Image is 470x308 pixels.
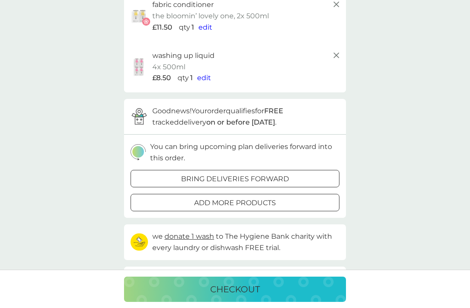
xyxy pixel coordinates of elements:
span: donate 1 wash [164,232,214,240]
button: add more products [131,194,339,211]
span: edit [197,74,211,82]
strong: FREE [264,107,283,115]
span: edit [198,23,212,31]
p: You can bring upcoming plan deliveries forward into this order. [150,141,339,163]
img: delivery-schedule.svg [131,144,146,160]
p: we to The Hygiene Bank charity with every laundry or dishwash FREE trial. [152,231,339,253]
p: 1 [191,22,194,33]
p: checkout [210,282,260,296]
p: add more products [194,197,276,209]
button: checkout [124,277,346,302]
p: the bloomin’ lovely one, 2x 500ml [152,10,269,22]
span: £8.50 [152,72,171,84]
p: qty [179,22,190,33]
strong: on or before [DATE] [206,118,275,126]
button: edit [197,72,211,84]
p: bring deliveries forward [181,173,289,185]
p: 1 [190,72,193,84]
p: qty [178,72,189,84]
p: washing up liquid [152,50,215,61]
span: £11.50 [152,22,172,33]
p: Good news! Your order qualifies for tracked delivery . [152,105,339,128]
button: edit [198,22,212,33]
button: bring deliveries forward [131,170,339,187]
p: 4x 500ml [152,61,185,73]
